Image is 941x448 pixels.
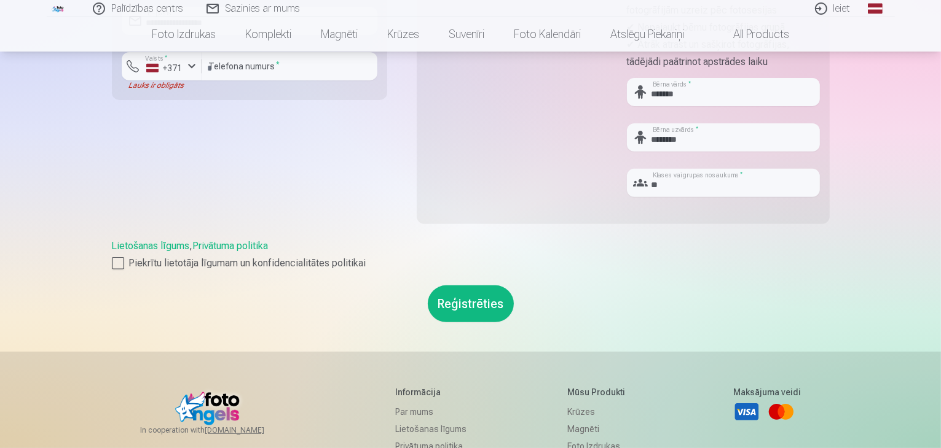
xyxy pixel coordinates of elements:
[140,425,294,435] span: In cooperation with
[112,256,830,271] label: Piekrītu lietotāja līgumam un konfidencialitātes politikai
[627,36,820,71] p: ✔ Ātrāk atrast un sašķirot fotogrāfijas, tādējādi paātrinot apstrādes laiku
[112,240,190,252] a: Lietošanas līgums
[230,17,306,52] a: Komplekti
[137,17,230,52] a: Foto izdrukas
[499,17,596,52] a: Foto kalendāri
[567,403,632,420] a: Krūzes
[193,240,269,252] a: Privātuma politika
[768,398,795,425] a: Mastercard
[306,17,372,52] a: Magnēti
[428,285,514,322] button: Reģistrēties
[699,17,804,52] a: All products
[112,239,830,271] div: ,
[434,17,499,52] a: Suvenīri
[567,420,632,438] a: Magnēti
[372,17,434,52] a: Krūzes
[146,62,183,74] div: +371
[122,80,202,90] div: Lauks ir obligāts
[395,420,467,438] a: Lietošanas līgums
[52,5,65,12] img: /fa1
[567,386,632,398] h5: Mūsu produkti
[733,398,760,425] a: Visa
[122,52,202,80] button: Valsts*+371
[733,386,801,398] h5: Maksājuma veidi
[395,386,467,398] h5: Informācija
[596,17,699,52] a: Atslēgu piekariņi
[395,403,467,420] a: Par mums
[205,425,294,435] a: [DOMAIN_NAME]
[141,54,171,63] label: Valsts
